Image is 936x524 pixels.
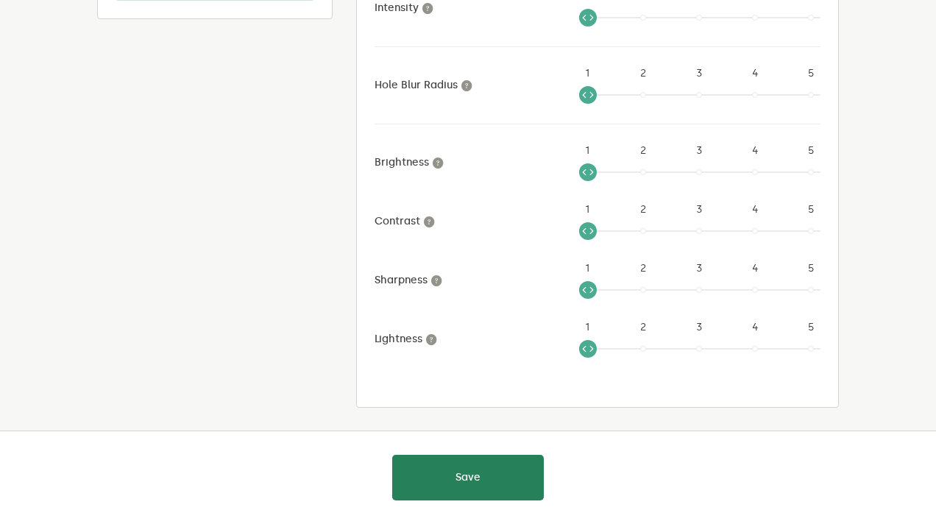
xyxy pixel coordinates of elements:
[805,145,817,157] div: 5
[637,204,649,216] div: 2
[749,322,761,333] div: 4
[693,204,705,216] div: 3
[375,2,579,14] label: Intensity
[805,68,817,79] div: 5
[637,322,649,333] div: 2
[749,68,761,79] div: 4
[637,263,649,275] div: 2
[805,322,817,333] div: 5
[392,455,544,500] button: Save
[581,263,593,275] div: 1
[805,204,817,216] div: 5
[375,157,579,169] label: Brightness
[693,263,705,275] div: 3
[805,263,817,275] div: 5
[581,204,593,216] div: 1
[637,145,649,157] div: 2
[375,333,579,345] label: Lightness
[693,68,705,79] div: 3
[693,322,705,333] div: 3
[375,79,579,91] label: Hole Blur Radius
[375,216,579,227] label: Contrast
[749,263,761,275] div: 4
[581,322,593,333] div: 1
[693,145,705,157] div: 3
[375,275,579,286] label: Sharpness
[581,68,593,79] div: 1
[749,204,761,216] div: 4
[637,68,649,79] div: 2
[581,145,593,157] div: 1
[749,145,761,157] div: 4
